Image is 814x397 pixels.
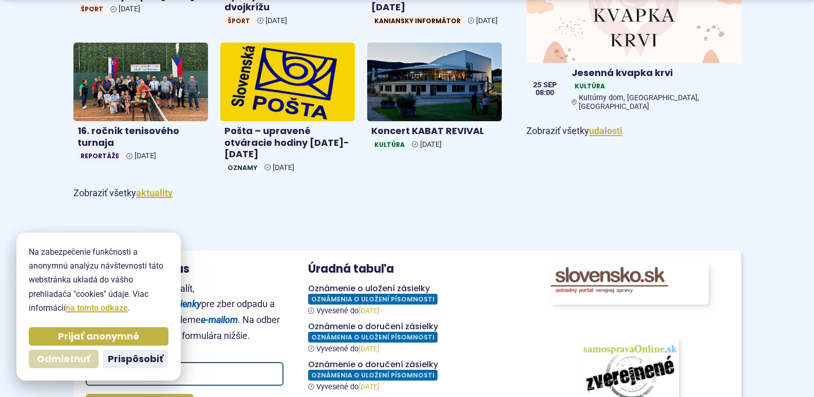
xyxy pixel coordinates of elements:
span: 25 [533,82,541,89]
h4: Pošta – upravené otváracie hodiny [DATE]-[DATE] [224,125,351,160]
a: Koncert KABAT REVIVAL Kultúra [DATE] [367,43,502,154]
span: [DATE] [420,140,442,149]
h3: E-mailový rozhlas [86,263,283,275]
span: Kaniansky informátor [371,15,464,26]
span: Odmietnuť [37,353,90,365]
strong: e-mailom [201,314,238,325]
p: Na zabezpečenie funkčnosti a anonymnú analýzu návštevnosti táto webstránka ukladá do vášho prehli... [29,245,168,315]
img: Odkaz na portál www.slovensko.sk [551,263,709,305]
span: Prijať anonymné [58,331,139,343]
span: sep [543,82,557,89]
h4: Koncert KABAT REVIVAL [371,125,498,137]
span: Kultúrny dom, [GEOGRAPHIC_DATA], [GEOGRAPHIC_DATA] [579,93,736,111]
h4: Oznámenie o doručení zásielky [308,322,506,332]
span: [DATE] [135,152,156,160]
span: Váš email [86,348,283,358]
h4: Oznámenie o doručení zásielky [308,360,506,370]
a: 16. ročník tenisového turnaja Reportáže [DATE] [73,43,208,166]
p: Zobraziť všetky [73,185,502,201]
a: Oznámenie o doručení zásielky Oznámenia o uložení písomnosti Vyvesené do[DATE] [308,322,506,353]
button: Prispôsobiť [103,350,168,368]
h4: 16. ročník tenisového turnaja [78,125,204,148]
span: Oznamy [224,162,260,173]
span: [DATE] [119,5,140,13]
span: Šport [78,4,106,14]
span: 08:00 [533,89,557,97]
span: [DATE] [476,16,498,25]
p: aktualít, dôležité , pre zber odpadu a udalosti a viac vám zašleme . Na odber sa prihlásite odosl... [86,281,283,344]
a: Zobraziť všetky udalosti [589,125,622,136]
span: Šport [224,15,253,26]
a: na tomto odkaze [66,303,128,313]
button: Prijať anonymné [29,327,168,346]
a: Zobraziť všetky aktuality [136,187,173,198]
span: Reportáže [78,150,122,161]
span: Kultúra [371,139,408,150]
a: Oznámenie o uložení zásielky Oznámenia o uložení písomnosti Vyvesené do[DATE] [308,283,506,315]
a: Pošta – upravené otváracie hodiny [DATE]-[DATE] Oznamy [DATE] [220,43,355,177]
button: Odmietnuť [29,350,99,368]
a: Oznámenie o doručení zásielky Oznámenia o uložení písomnosti Vyvesené do[DATE] [308,360,506,391]
p: Zobraziť všetky [526,123,741,139]
h4: Jesenná kvapka krvi [572,67,736,79]
input: Váš email [86,362,283,386]
h3: Úradná tabuľa [308,263,394,275]
h4: Oznámenie o uložení zásielky [308,283,506,294]
span: [DATE] [273,163,294,172]
span: Kultúra [572,81,608,91]
span: Prispôsobiť [108,353,163,365]
span: [DATE] [266,16,287,25]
